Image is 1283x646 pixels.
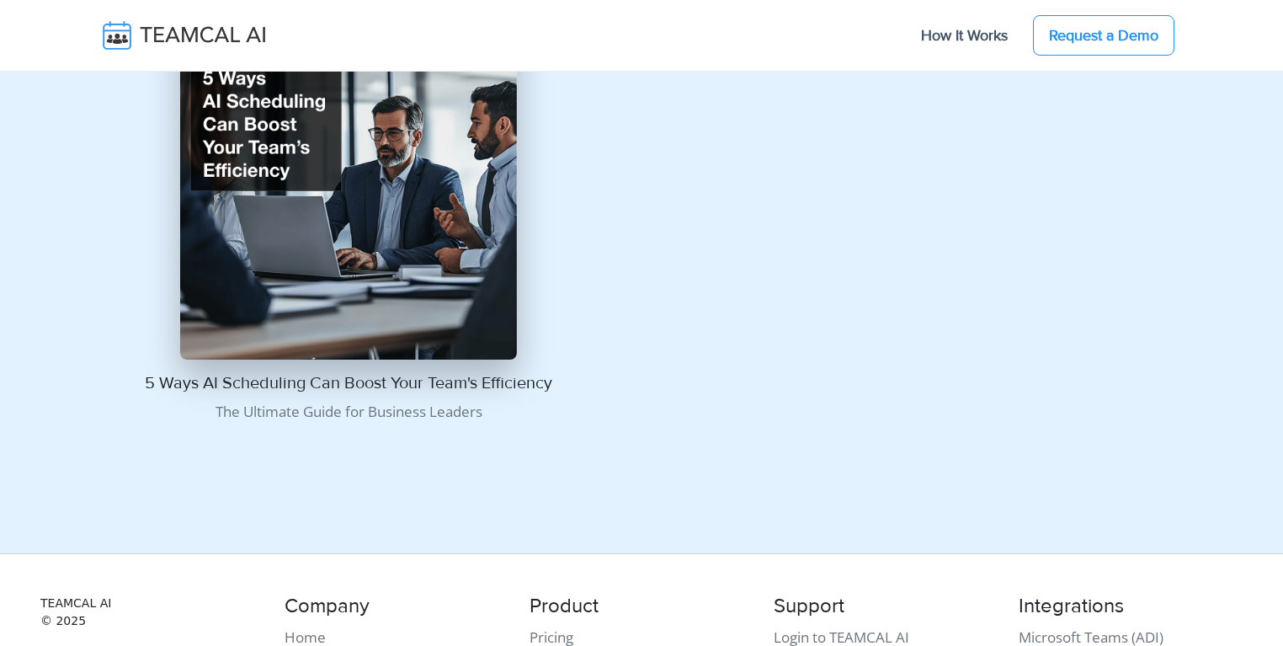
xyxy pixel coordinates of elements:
[1033,15,1174,56] a: Request a Demo
[180,23,517,360] img: pic
[1019,595,1243,619] h4: Integrations
[96,400,601,424] p: The Ultimate Guide for Business Leaders
[530,595,753,619] h4: Product
[904,18,1025,53] a: How It Works
[96,360,601,393] h5: 5 Ways AI Scheduling Can Boost Your Team's Efficiency
[285,595,508,619] h4: Company
[40,595,264,630] small: TEAMCAL AI © 2025
[774,595,998,619] h4: Support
